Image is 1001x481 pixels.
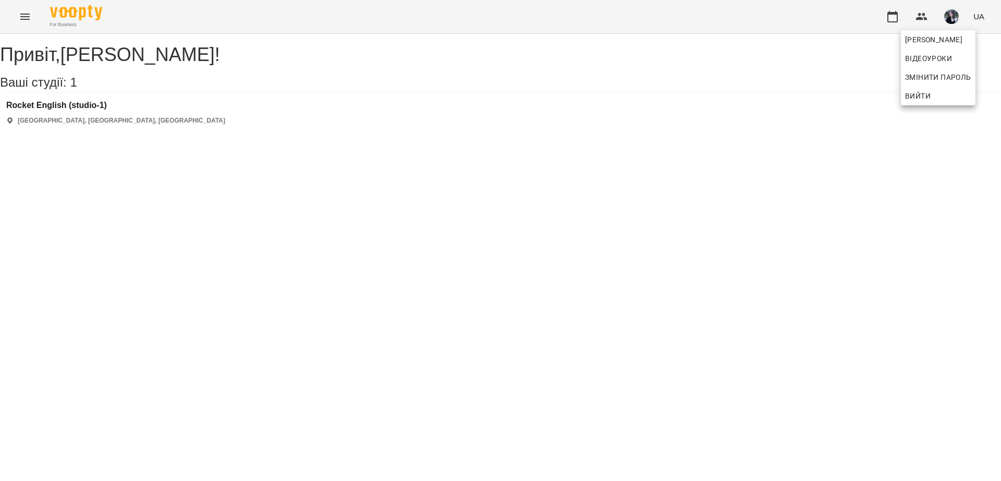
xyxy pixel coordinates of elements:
a: Змінити пароль [901,68,975,87]
span: Змінити пароль [905,71,971,83]
span: Вийти [905,90,931,102]
a: [PERSON_NAME] [901,30,975,49]
span: Відеоуроки [905,52,952,65]
button: Вийти [901,87,975,105]
span: [PERSON_NAME] [905,33,971,46]
a: Відеоуроки [901,49,956,68]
